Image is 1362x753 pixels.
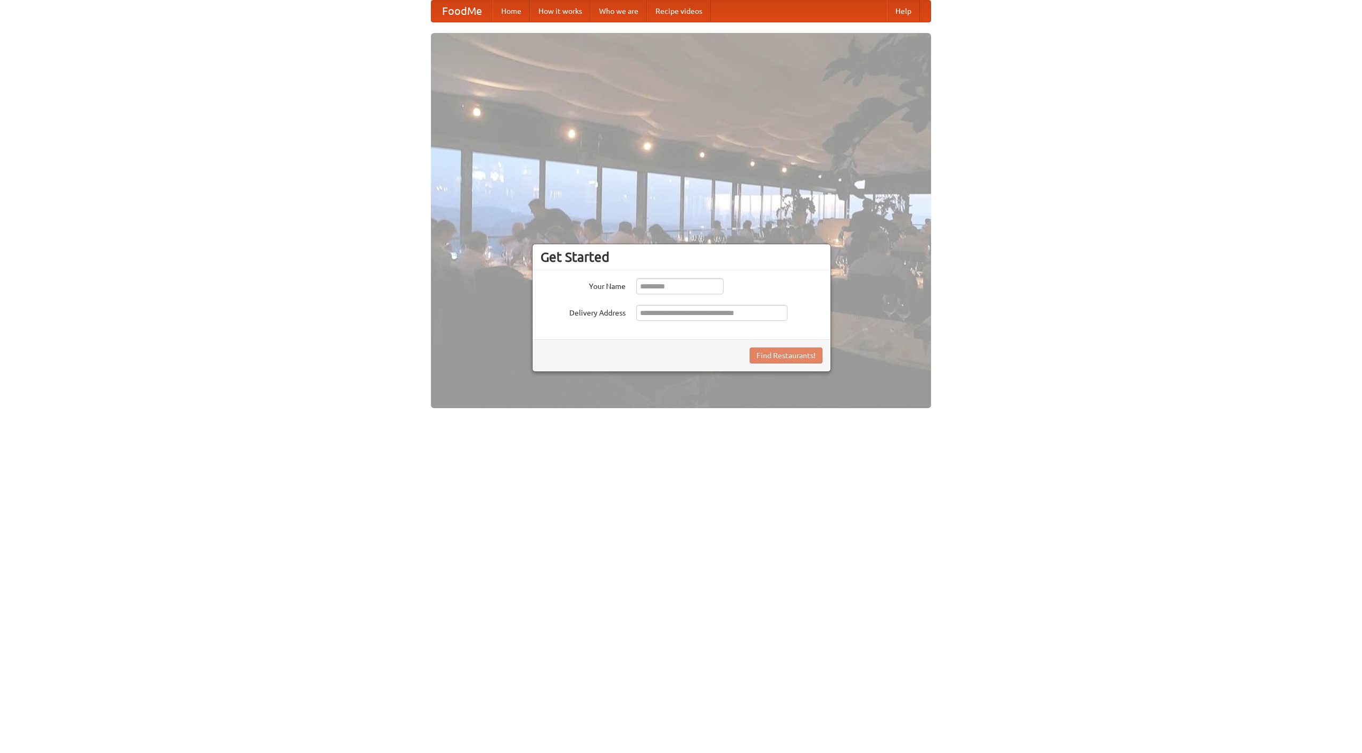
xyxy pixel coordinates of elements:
label: Delivery Address [541,305,626,318]
a: Who we are [591,1,647,22]
label: Your Name [541,278,626,292]
a: How it works [530,1,591,22]
button: Find Restaurants! [750,347,823,363]
a: Recipe videos [647,1,711,22]
a: Help [887,1,920,22]
h3: Get Started [541,249,823,265]
a: FoodMe [431,1,493,22]
a: Home [493,1,530,22]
